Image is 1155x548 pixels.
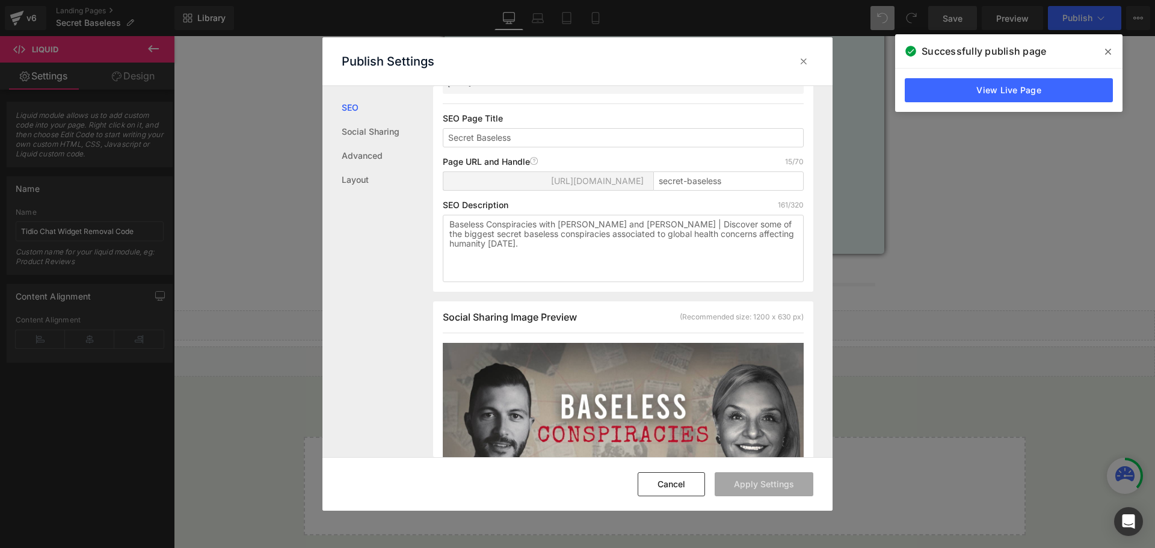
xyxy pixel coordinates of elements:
input: Enter page title... [653,171,804,191]
p: SEO Page Title [443,114,804,123]
a: Layout [342,168,433,192]
p: SEO Description [443,200,508,210]
button: Cancel [638,472,705,496]
p: 15/70 [785,157,804,167]
p: Publish Settings [342,54,434,69]
a: SEO [342,96,433,120]
span: [URL][DOMAIN_NAME] [551,176,644,186]
p: 161/320 [778,200,804,210]
p: Page URL and Handle [443,157,538,167]
div: (Recommended size: 1200 x 630 px) [680,312,804,322]
a: Explore Blocks [378,429,486,453]
input: Enter your page title... [443,128,804,147]
a: Advanced [342,144,433,168]
a: View Live Page [905,78,1113,102]
span: Successfully publish page [922,44,1046,58]
button: Apply Settings [715,472,813,496]
a: Add Single Section [496,429,604,453]
a: Social Sharing [342,120,433,144]
div: Open Intercom Messenger [1114,507,1143,536]
p: or Drag & Drop elements from left sidebar [149,463,833,471]
span: Social Sharing Image Preview [443,311,577,323]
